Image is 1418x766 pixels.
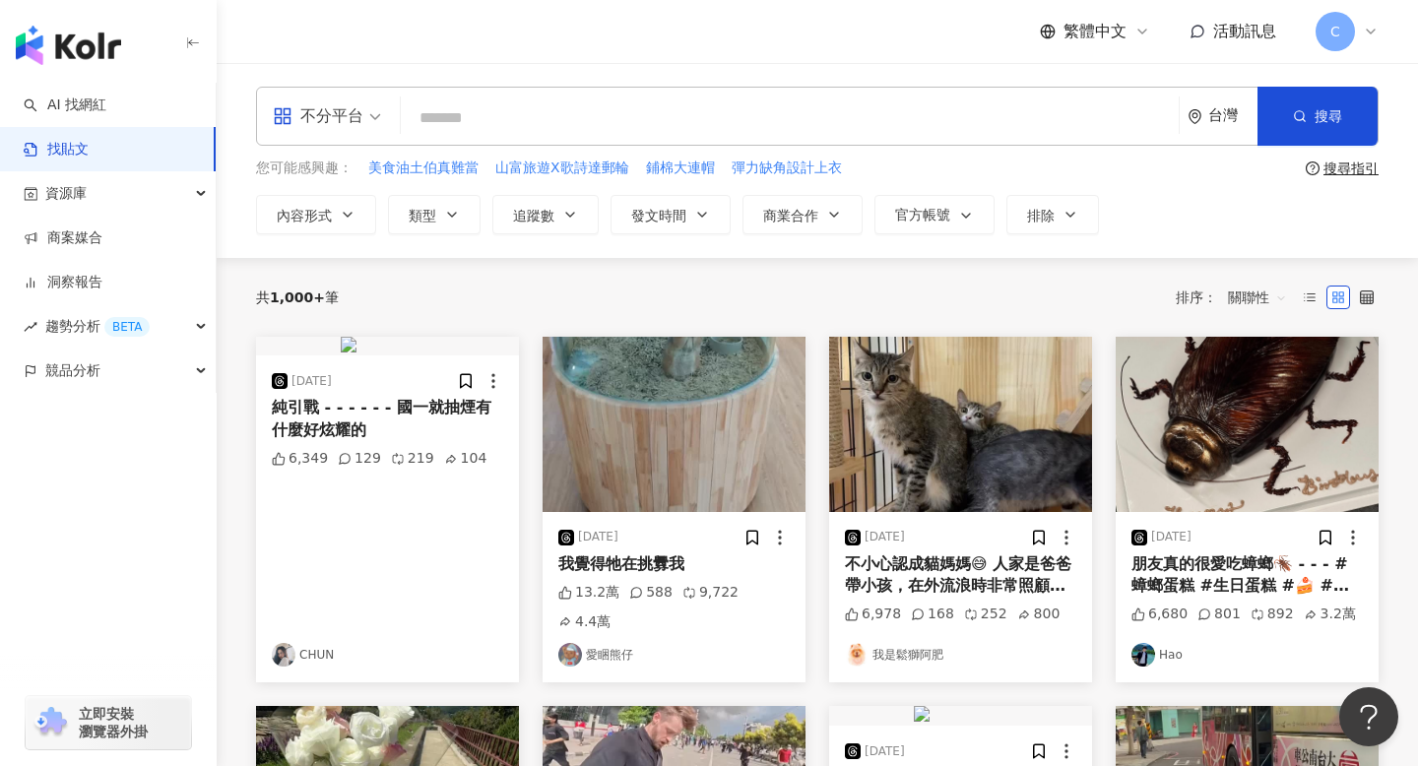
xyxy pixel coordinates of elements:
div: 219 [391,449,434,469]
span: 立即安裝 瀏覽器外掛 [79,705,148,740]
div: 搜尋指引 [1323,160,1379,176]
span: 關聯性 [1228,282,1287,313]
div: [DATE] [578,529,618,545]
a: 洞察報告 [24,273,102,292]
img: post-image [829,337,1092,512]
span: 追蹤數 [513,208,554,223]
div: 台灣 [1208,107,1257,124]
button: 追蹤數 [492,195,599,234]
span: question-circle [1306,161,1320,175]
div: 我覺得牠在挑釁我 [558,553,790,575]
span: 您可能感興趣： [256,159,353,178]
iframe: Help Scout Beacon - Open [1339,687,1398,746]
button: 山富旅遊X歌詩達郵輪 [494,158,630,179]
img: post-image [1116,337,1379,512]
span: 鋪棉大連帽 [646,159,715,178]
div: 9,722 [682,583,739,603]
div: 6,978 [845,605,901,624]
a: KOL Avatar愛睏熊仔 [558,643,790,667]
span: rise [24,320,37,334]
a: KOL AvatarCHUN [272,643,503,667]
img: KOL Avatar [845,643,869,667]
div: 588 [629,583,673,603]
button: 商業合作 [742,195,863,234]
div: 6,349 [272,449,328,469]
div: 892 [1251,605,1294,624]
img: chrome extension [32,707,70,738]
div: [DATE] [1151,529,1192,545]
button: 類型 [388,195,481,234]
div: 不小心認成貓媽媽😅 人家是爸爸帶小孩，在外流浪時非常照顧這兩隻幼貓被誤以為是貓媽媽 結果有蛋蛋😳 黑虎斑是小男生 白襪子是小女生 約三個月大 貓爸爸這兩天會送紮 [845,553,1076,598]
span: 發文時間 [631,208,686,223]
div: 800 [1017,605,1061,624]
span: 競品分析 [45,349,100,393]
span: 資源庫 [45,171,87,216]
img: logo [16,26,121,65]
div: 不分平台 [273,100,363,132]
span: 排除 [1027,208,1055,223]
span: 商業合作 [763,208,818,223]
div: BETA [104,317,150,337]
img: post-image [914,706,1007,726]
span: appstore [273,106,292,126]
a: KOL Avatar我是鬆獅阿肥 [845,643,1076,667]
img: KOL Avatar [558,643,582,667]
div: 朋友真的很愛吃蟑螂🪳 - - - #蟑螂蛋糕 #生日蛋糕 #🍰 #🎂 #慶生 #台中蛋糕 [1131,553,1363,598]
div: 排序： [1176,282,1298,313]
span: 活動訊息 [1213,22,1276,40]
button: 內容形式 [256,195,376,234]
span: C [1330,21,1340,42]
span: 趨勢分析 [45,304,150,349]
div: 6,680 [1131,605,1188,624]
div: [DATE] [865,529,905,545]
span: 官方帳號 [895,207,950,223]
button: 美食油土伯真難當 [367,158,480,179]
span: 類型 [409,208,436,223]
div: 純引戰 - - - - - - 國一就抽煙有什麼好炫耀的 [272,397,503,441]
a: 找貼文 [24,140,89,160]
span: 彈力缺角設計上衣 [732,159,842,178]
div: [DATE] [865,743,905,760]
span: 美食油土伯真難當 [368,159,479,178]
a: searchAI 找網紅 [24,96,106,115]
button: 發文時間 [611,195,731,234]
div: 129 [338,449,381,469]
button: 鋪棉大連帽 [645,158,716,179]
div: 共 筆 [256,289,339,305]
span: 內容形式 [277,208,332,223]
span: environment [1188,109,1202,124]
span: 搜尋 [1315,108,1342,124]
div: 104 [444,449,487,469]
div: 168 [911,605,954,624]
a: chrome extension立即安裝 瀏覽器外掛 [26,696,191,749]
div: 801 [1197,605,1241,624]
div: [DATE] [291,373,332,390]
span: 1,000+ [270,289,325,305]
div: 13.2萬 [558,583,619,603]
span: 繁體中文 [1063,21,1127,42]
button: 搜尋 [1257,87,1378,146]
a: 商案媒合 [24,228,102,248]
button: 彈力缺角設計上衣 [731,158,843,179]
img: KOL Avatar [1131,643,1155,667]
img: KOL Avatar [272,643,295,667]
div: 252 [964,605,1007,624]
button: 官方帳號 [874,195,995,234]
div: 3.2萬 [1304,605,1356,624]
button: 排除 [1006,195,1099,234]
img: post-image [543,337,806,512]
img: post-image [341,337,434,356]
a: KOL AvatarHao [1131,643,1363,667]
span: 山富旅遊X歌詩達郵輪 [495,159,629,178]
div: 4.4萬 [558,612,611,632]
